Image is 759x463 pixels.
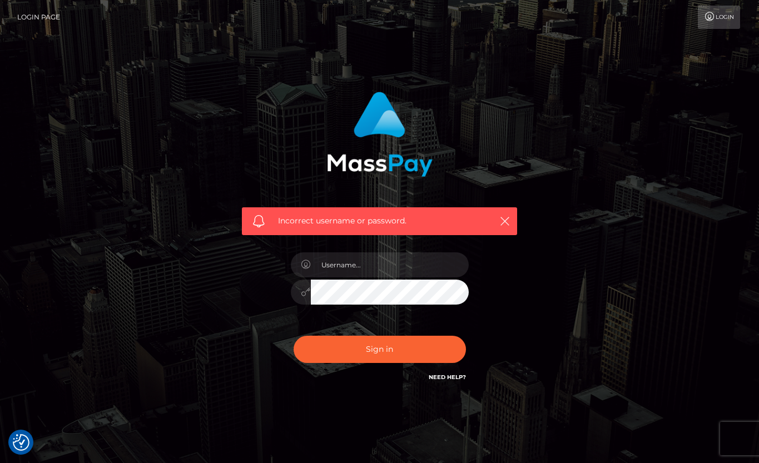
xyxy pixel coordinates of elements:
[278,215,481,227] span: Incorrect username or password.
[429,374,466,381] a: Need Help?
[294,336,466,363] button: Sign in
[311,252,469,277] input: Username...
[698,6,740,29] a: Login
[327,92,433,177] img: MassPay Login
[17,6,60,29] a: Login Page
[13,434,29,451] img: Revisit consent button
[13,434,29,451] button: Consent Preferences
